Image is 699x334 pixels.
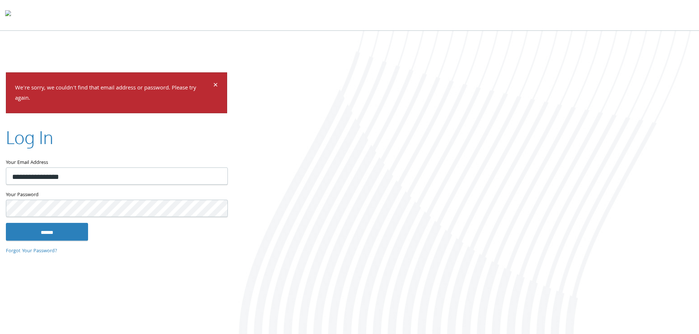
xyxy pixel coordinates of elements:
[213,81,218,90] button: Dismiss alert
[213,78,218,93] span: ×
[15,83,212,104] p: We're sorry, we couldn't find that email address or password. Please try again.
[6,191,227,200] label: Your Password
[6,125,53,150] h2: Log In
[5,8,11,22] img: todyl-logo-dark.svg
[6,247,57,255] a: Forgot Your Password?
